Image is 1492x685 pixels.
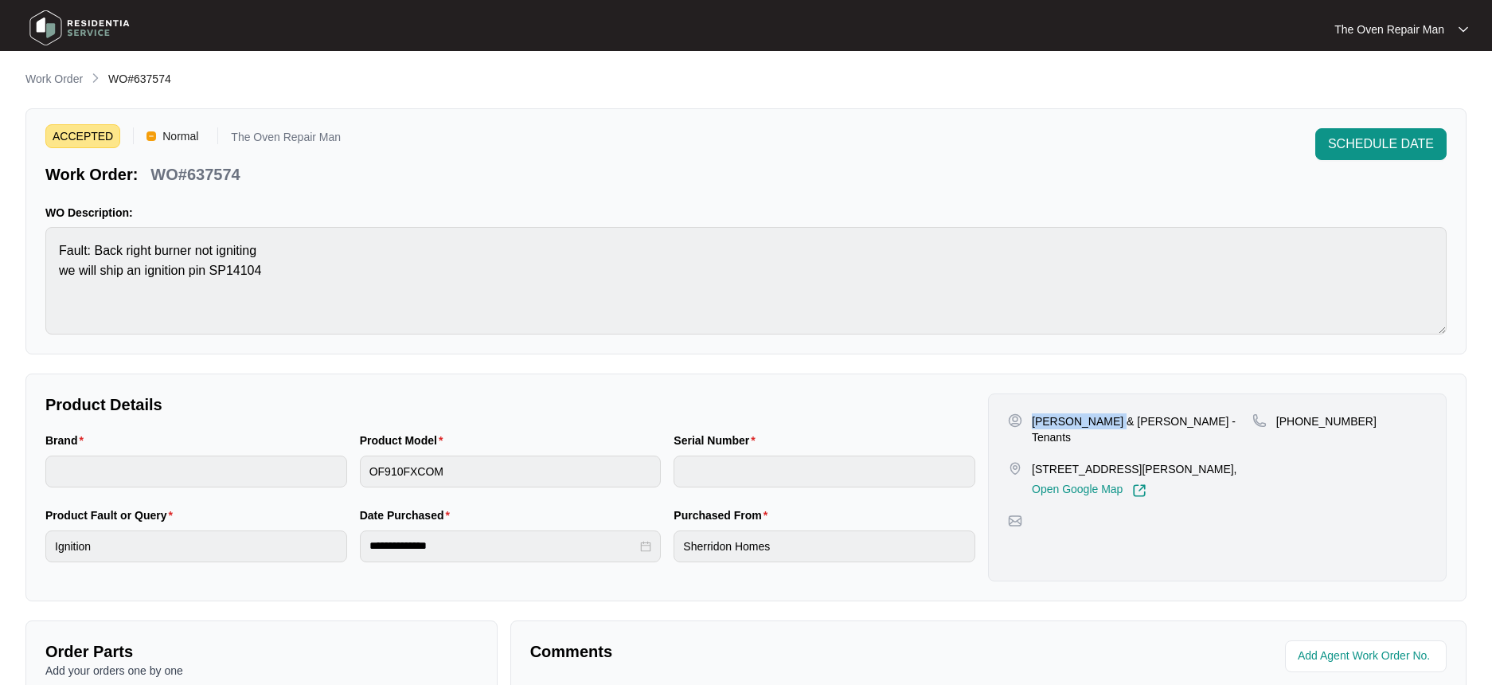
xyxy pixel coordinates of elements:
[89,72,102,84] img: chevron-right
[45,507,179,523] label: Product Fault or Query
[45,205,1447,221] p: WO Description:
[231,131,341,148] p: The Oven Repair Man
[24,4,135,52] img: residentia service logo
[45,433,90,448] label: Brand
[1008,413,1022,428] img: user-pin
[1276,413,1377,429] p: [PHONE_NUMBER]
[1032,483,1146,498] a: Open Google Map
[1032,461,1237,477] p: [STREET_ADDRESS][PERSON_NAME],
[146,131,156,141] img: Vercel Logo
[22,71,86,88] a: Work Order
[45,163,138,186] p: Work Order:
[360,433,450,448] label: Product Model
[674,456,975,487] input: Serial Number
[1132,483,1146,498] img: Link-External
[45,124,120,148] span: ACCEPTED
[45,530,347,562] input: Product Fault or Query
[1008,461,1022,476] img: map-pin
[156,124,205,148] span: Normal
[1008,514,1022,528] img: map-pin
[674,507,774,523] label: Purchased From
[108,72,171,85] span: WO#637574
[45,640,478,663] p: Order Parts
[1032,413,1252,445] p: [PERSON_NAME] & [PERSON_NAME] - Tenants
[674,433,761,448] label: Serial Number
[45,227,1447,335] textarea: Fault: Back right burner not igniting we will ship an ignition pin SP14104
[150,163,240,186] p: WO#637574
[1328,135,1434,154] span: SCHEDULE DATE
[45,393,975,416] p: Product Details
[1315,128,1447,160] button: SCHEDULE DATE
[1459,25,1468,33] img: dropdown arrow
[1252,413,1267,428] img: map-pin
[674,530,975,562] input: Purchased From
[360,507,456,523] label: Date Purchased
[369,538,638,554] input: Date Purchased
[360,456,662,487] input: Product Model
[45,456,347,487] input: Brand
[1334,22,1444,37] p: The Oven Repair Man
[1298,647,1437,666] input: Add Agent Work Order No.
[45,663,478,679] p: Add your orders one by one
[530,640,978,663] p: Comments
[25,71,83,87] p: Work Order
